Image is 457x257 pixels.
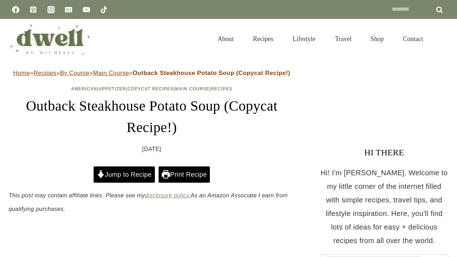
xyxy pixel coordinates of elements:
p: Hi! I'm [PERSON_NAME]. Welcome to my little corner of the internet filled with simple recipes, tr... [320,166,448,247]
a: Email [61,2,76,17]
strong: Outback Steakhouse Potato Soup (Copycat Recipe!) [132,70,290,76]
a: Recipes [211,86,232,91]
a: Jump to Recipe [94,166,155,183]
a: Pinterest [26,2,40,17]
h1: Outback Steakhouse Potato Soup (Copycat Recipe!) [9,95,295,138]
a: Contact [393,26,433,51]
span: » » » » [13,70,290,76]
a: Main Course [93,70,129,76]
a: Travel [325,26,361,51]
em: This post may contain affiliate links. Please see my As an Amazon Associate I earn from qualifyin... [9,192,288,212]
a: Print Recipe [159,166,210,183]
a: Recipes [243,26,283,51]
a: Instagram [44,2,58,17]
a: American [71,86,97,91]
a: TikTok [97,2,111,17]
a: YouTube [79,2,94,17]
a: Appetizer [99,86,126,91]
a: About [208,26,243,51]
span: | | | | [71,86,232,91]
a: Shop [361,26,393,51]
a: Recipes [34,70,56,76]
a: Facebook [9,2,23,17]
button: View Search Form [436,33,448,45]
h3: HI THERE [320,146,448,159]
a: By Course [60,70,90,76]
a: Main Course [175,86,209,91]
time: [DATE] [142,144,161,155]
a: Copycat Recipes [127,86,174,91]
nav: Primary Navigation [208,26,433,51]
a: Home [13,70,30,76]
a: disclosure policy. [145,192,191,198]
img: DWELL by michelle [9,22,91,55]
a: Lifestyle [283,26,325,51]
